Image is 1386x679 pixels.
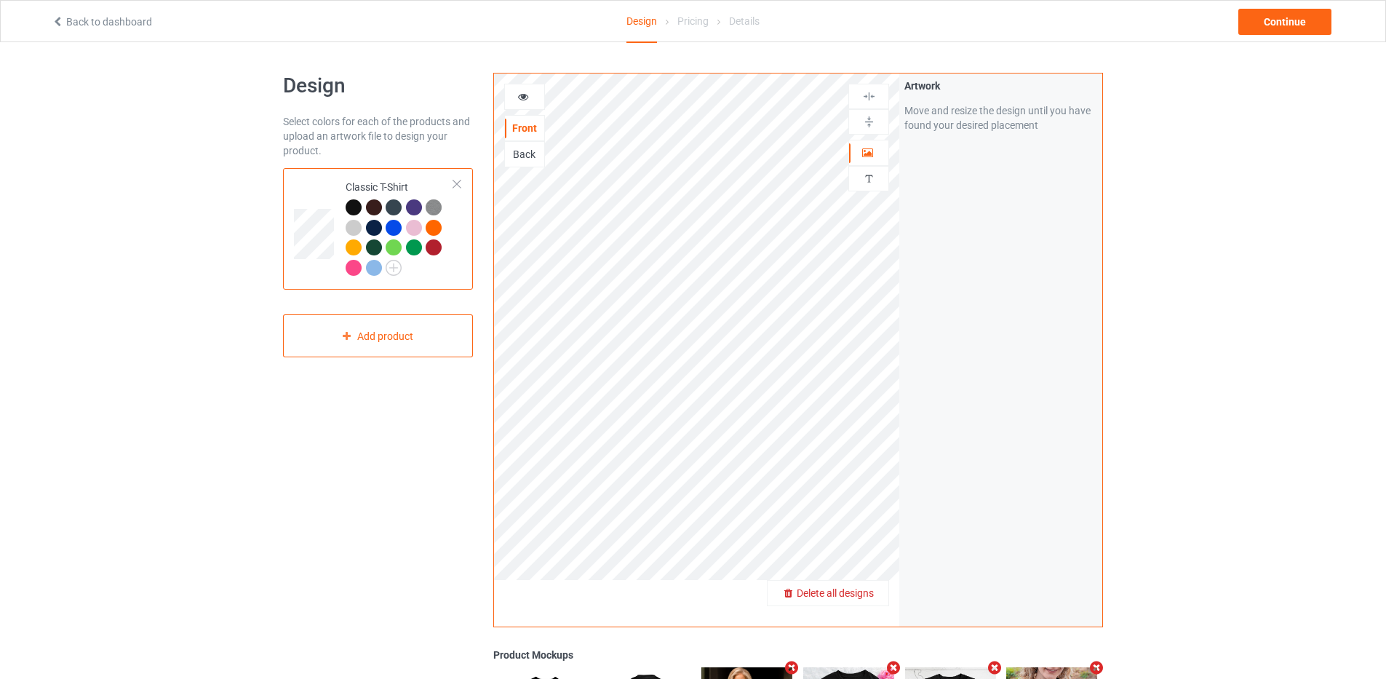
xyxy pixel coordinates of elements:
img: svg%3E%0A [862,172,876,186]
div: Front [505,121,544,135]
div: Continue [1238,9,1331,35]
div: Details [729,1,760,41]
div: Select colors for each of the products and upload an artwork file to design your product. [283,114,473,158]
span: Delete all designs [797,587,874,599]
i: Remove mockup [986,660,1004,675]
div: Pricing [677,1,709,41]
img: svg%3E%0A [862,90,876,103]
i: Remove mockup [783,660,801,675]
div: Artwork [904,79,1097,93]
div: Product Mockups [493,648,1103,662]
img: heather_texture.png [426,199,442,215]
div: Classic T-Shirt [283,168,473,290]
div: Move and resize the design until you have found your desired placement [904,103,1097,132]
div: Back [505,147,544,162]
i: Remove mockup [1088,660,1106,675]
i: Remove mockup [884,660,902,675]
img: svg%3E%0A [862,115,876,129]
a: Back to dashboard [52,16,152,28]
div: Classic T-Shirt [346,180,454,274]
h1: Design [283,73,473,99]
img: svg+xml;base64,PD94bWwgdmVyc2lvbj0iMS4wIiBlbmNvZGluZz0iVVRGLTgiPz4KPHN2ZyB3aWR0aD0iMjJweCIgaGVpZ2... [386,260,402,276]
div: Add product [283,314,473,357]
div: Design [626,1,657,43]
